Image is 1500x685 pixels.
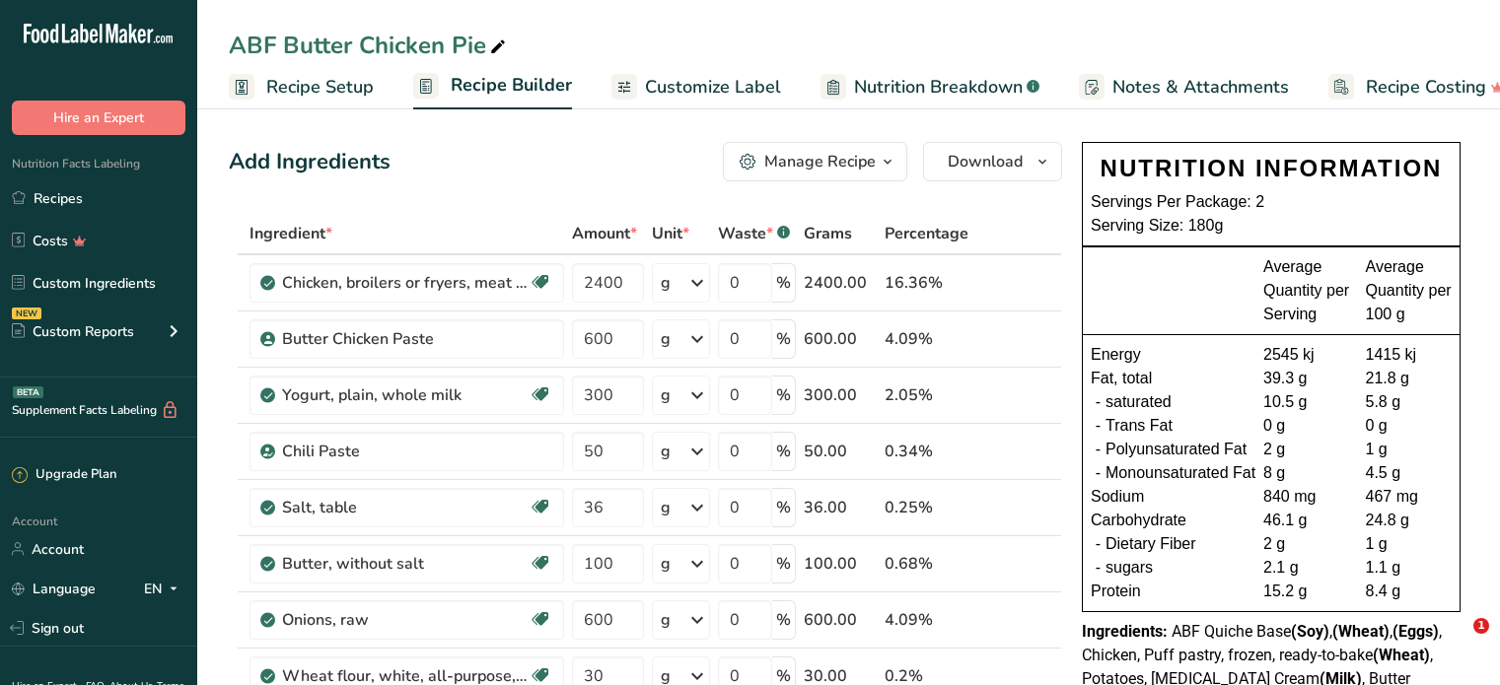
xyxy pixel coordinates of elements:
[1091,151,1452,186] div: NUTRITION INFORMATION
[1106,532,1196,556] span: Dietary Fiber
[1263,461,1350,485] div: 8 g
[1091,214,1452,238] div: Serving Size: 180g
[1366,343,1453,367] div: 1415 kj
[923,142,1062,181] button: Download
[1091,485,1144,509] span: Sodium
[1393,622,1439,641] b: (Eggs)
[12,321,134,342] div: Custom Reports
[12,101,185,135] button: Hire an Expert
[661,383,671,407] div: g
[12,572,96,606] a: Language
[1112,74,1289,101] span: Notes & Attachments
[1091,414,1106,438] div: -
[282,440,529,463] div: Chili Paste
[1091,532,1106,556] div: -
[661,271,671,295] div: g
[250,222,332,245] span: Ingredient
[1373,646,1430,664] b: (Wheat)
[1091,580,1141,603] span: Protein
[229,65,374,109] a: Recipe Setup
[885,440,968,463] div: 0.34%
[266,74,374,101] span: Recipe Setup
[1366,509,1453,532] div: 24.8 g
[1366,390,1453,414] div: 5.8 g
[1263,343,1350,367] div: 2545 kj
[611,65,781,109] a: Customize Label
[804,327,877,351] div: 600.00
[885,222,968,245] span: Percentage
[885,608,968,632] div: 4.09%
[661,608,671,632] div: g
[1366,438,1453,461] div: 1 g
[1366,461,1453,485] div: 4.5 g
[1263,367,1350,390] div: 39.3 g
[13,386,43,398] div: BETA
[144,577,185,600] div: EN
[854,74,1023,101] span: Nutrition Breakdown
[1433,618,1480,665] iframe: Intercom live chat
[1263,390,1350,414] div: 10.5 g
[1091,390,1106,414] div: -
[1091,343,1141,367] span: Energy
[229,28,510,63] div: ABF Butter Chicken Pie
[1263,485,1350,509] div: 840 mg
[282,608,529,632] div: Onions, raw
[885,327,968,351] div: 4.09%
[1263,438,1350,461] div: 2 g
[1263,255,1350,326] div: Average Quantity per Serving
[1263,414,1350,438] div: 0 g
[229,146,391,178] div: Add Ingredients
[1106,414,1173,438] span: Trans Fat
[1332,622,1390,641] b: (Wheat)
[885,496,968,519] div: 0.25%
[1263,580,1350,603] div: 15.2 g
[1079,65,1289,109] a: Notes & Attachments
[1366,580,1453,603] div: 8.4 g
[282,552,529,576] div: Butter, without salt
[661,552,671,576] div: g
[1366,74,1486,101] span: Recipe Costing
[804,222,852,245] span: Grams
[282,271,529,295] div: Chicken, broilers or fryers, meat only, raw
[1473,618,1489,634] span: 1
[661,496,671,519] div: g
[282,496,529,519] div: Salt, table
[1091,190,1452,214] div: Servings Per Package: 2
[1106,461,1255,485] span: Monounsaturated Fat
[1106,438,1247,461] span: Polyunsaturated Fat
[885,383,968,407] div: 2.05%
[645,74,781,101] span: Customize Label
[764,150,876,173] div: Manage Recipe
[1263,509,1350,532] div: 46.1 g
[1366,556,1453,580] div: 1.1 g
[804,552,877,576] div: 100.00
[1091,556,1106,580] div: -
[1366,532,1453,556] div: 1 g
[1366,414,1453,438] div: 0 g
[1082,622,1168,641] span: Ingredients:
[1091,461,1106,485] div: -
[572,222,637,245] span: Amount
[1263,532,1350,556] div: 2 g
[661,440,671,463] div: g
[1091,509,1186,532] span: Carbohydrate
[282,383,529,407] div: Yogurt, plain, whole milk
[282,327,529,351] div: Butter Chicken Paste
[1366,367,1453,390] div: 21.8 g
[718,222,790,245] div: Waste
[804,608,877,632] div: 600.00
[661,327,671,351] div: g
[1263,556,1350,580] div: 2.1 g
[885,552,968,576] div: 0.68%
[1106,556,1153,580] span: sugars
[12,465,116,485] div: Upgrade Plan
[413,63,572,110] a: Recipe Builder
[723,142,907,181] button: Manage Recipe
[804,440,877,463] div: 50.00
[1366,485,1453,509] div: 467 mg
[804,496,877,519] div: 36.00
[948,150,1023,173] span: Download
[821,65,1039,109] a: Nutrition Breakdown
[1091,438,1106,461] div: -
[1366,255,1453,326] div: Average Quantity per 100 g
